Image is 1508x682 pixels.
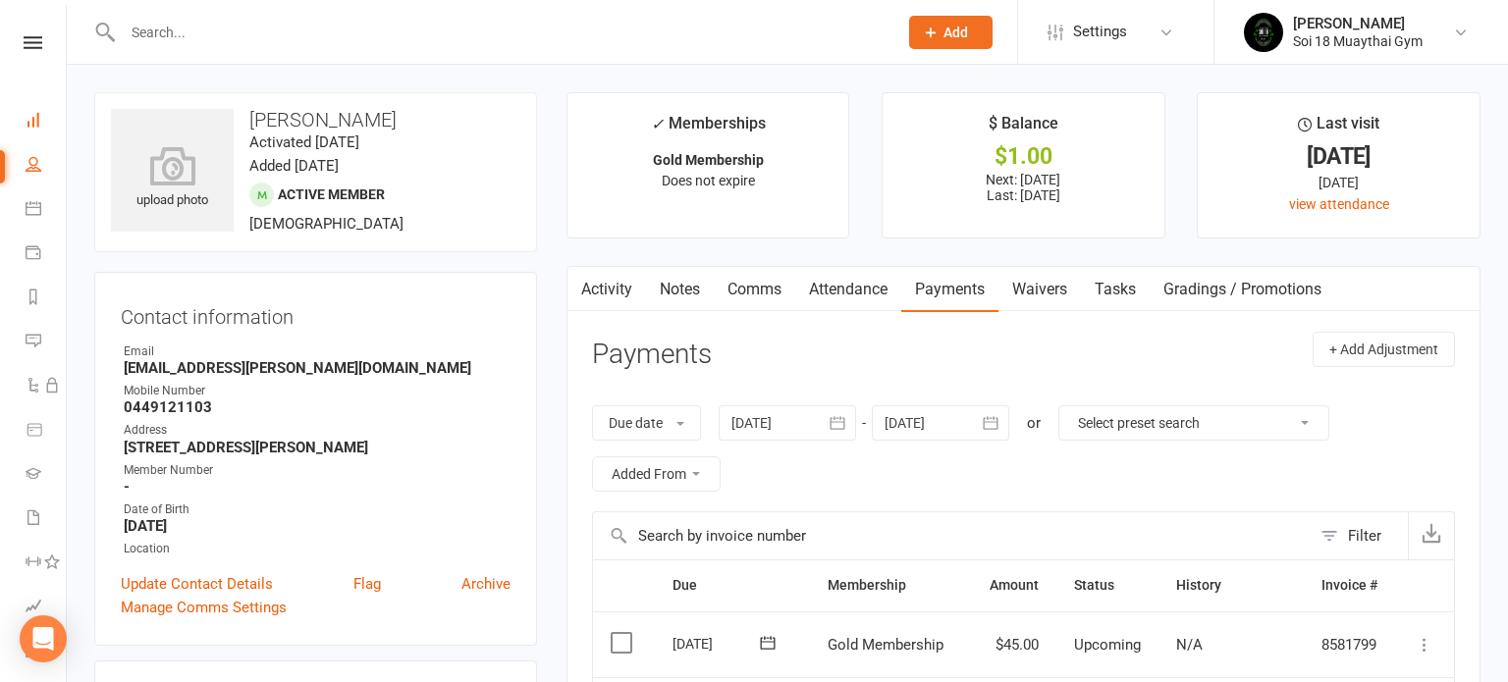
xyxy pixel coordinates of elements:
div: Location [124,540,511,558]
a: Update Contact Details [121,572,273,596]
th: Membership [810,560,973,610]
a: Payments [901,267,998,312]
a: Attendance [795,267,901,312]
span: Gold Membership [828,636,943,654]
a: Notes [646,267,714,312]
span: Does not expire [662,173,755,188]
a: Gradings / Promotions [1150,267,1335,312]
div: [DATE] [1215,172,1462,193]
a: Activity [567,267,646,312]
div: [DATE] [1215,146,1462,167]
a: Manage Comms Settings [121,596,287,619]
div: Mobile Number [124,382,511,400]
button: Due date [592,405,701,441]
a: Dashboard [26,100,66,144]
a: Product Sales [26,409,66,453]
a: Comms [714,267,795,312]
a: Calendar [26,188,66,233]
strong: [STREET_ADDRESS][PERSON_NAME] [124,439,511,456]
div: $ Balance [989,111,1058,146]
h3: Payments [592,340,712,370]
span: [DEMOGRAPHIC_DATA] [249,215,404,233]
span: Settings [1073,10,1127,54]
div: Soi 18 Muaythai Gym [1293,32,1423,50]
div: upload photo [111,146,234,211]
div: Date of Birth [124,500,511,519]
span: N/A [1176,636,1203,654]
img: thumb_image1716960047.png [1244,13,1283,52]
th: Amount [972,560,1056,610]
time: Activated [DATE] [249,133,359,151]
a: Waivers [998,267,1081,312]
div: $1.00 [900,146,1147,167]
p: Next: [DATE] Last: [DATE] [900,172,1147,203]
a: Assessments [26,586,66,630]
div: or [1027,411,1041,435]
div: Filter [1348,524,1381,548]
strong: [DATE] [124,517,511,535]
a: Flag [353,572,381,596]
th: History [1158,560,1304,610]
i: ✓ [651,115,664,133]
td: $45.00 [972,611,1056,678]
a: Reports [26,277,66,321]
a: People [26,144,66,188]
span: Add [943,25,968,40]
strong: 0449121103 [124,398,511,416]
button: + Add Adjustment [1313,332,1455,367]
div: Open Intercom Messenger [20,615,67,662]
a: Tasks [1081,267,1150,312]
div: [DATE] [673,628,763,658]
input: Search by invoice number [593,512,1311,559]
div: Last visit [1298,111,1379,146]
button: Add [909,16,993,49]
a: Archive [461,572,511,596]
span: Active member [278,186,385,202]
h3: Contact information [121,298,511,328]
strong: [EMAIL_ADDRESS][PERSON_NAME][DOMAIN_NAME] [124,359,511,377]
strong: - [124,478,511,496]
span: Upcoming [1074,636,1141,654]
div: Email [124,342,511,361]
h3: [PERSON_NAME] [111,109,520,131]
div: Member Number [124,461,511,480]
button: Added From [592,456,721,492]
input: Search... [117,19,884,46]
a: view attendance [1289,196,1389,212]
time: Added [DATE] [249,157,339,175]
a: Payments [26,233,66,277]
div: Memberships [651,111,766,147]
div: Address [124,421,511,440]
strong: Gold Membership [653,152,764,168]
th: Status [1056,560,1158,610]
th: Due [655,560,810,610]
td: 8581799 [1304,611,1395,678]
button: Filter [1311,512,1408,559]
div: [PERSON_NAME] [1293,15,1423,32]
th: Invoice # [1304,560,1395,610]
